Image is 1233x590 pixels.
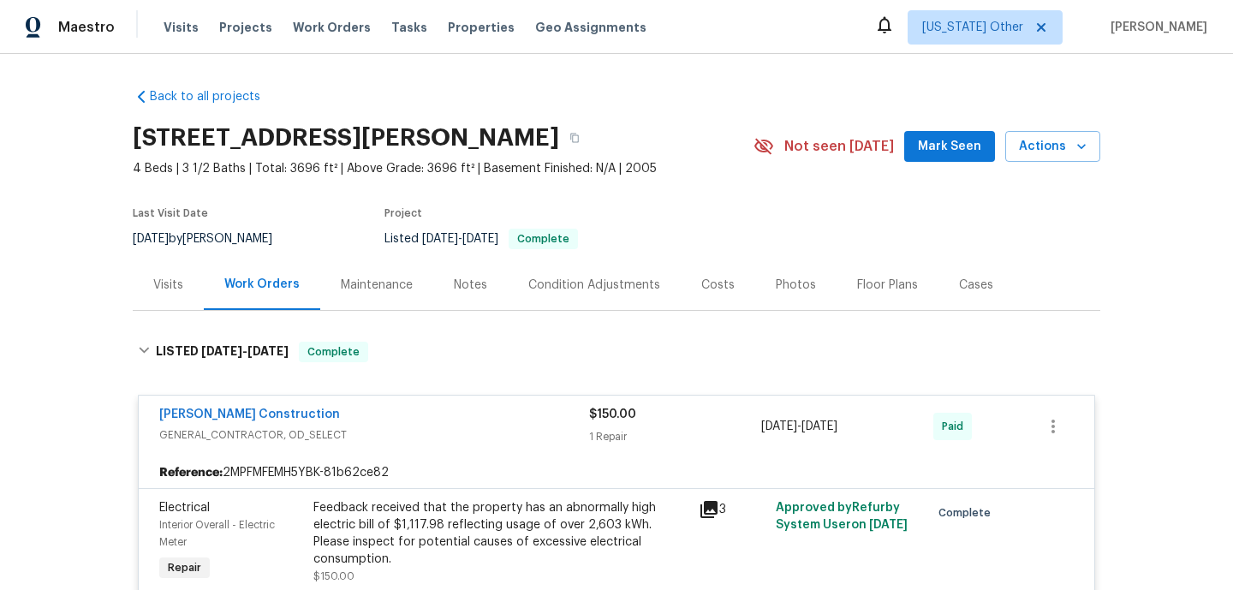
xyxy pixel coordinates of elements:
[776,502,908,531] span: Approved by Refurby System User on
[156,342,289,362] h6: LISTED
[1019,136,1087,158] span: Actions
[422,233,458,245] span: [DATE]
[869,519,908,531] span: [DATE]
[462,233,498,245] span: [DATE]
[922,19,1023,36] span: [US_STATE] Other
[159,502,210,514] span: Electrical
[422,233,498,245] span: -
[904,131,995,163] button: Mark Seen
[301,343,366,361] span: Complete
[133,229,293,249] div: by [PERSON_NAME]
[133,129,559,146] h2: [STREET_ADDRESS][PERSON_NAME]
[133,88,297,105] a: Back to all projects
[133,208,208,218] span: Last Visit Date
[341,277,413,294] div: Maintenance
[224,276,300,293] div: Work Orders
[164,19,199,36] span: Visits
[559,122,590,153] button: Copy Address
[761,420,797,432] span: [DATE]
[159,426,589,444] span: GENERAL_CONTRACTOR, OD_SELECT
[589,428,761,445] div: 1 Repair
[938,504,998,521] span: Complete
[201,345,242,357] span: [DATE]
[133,160,753,177] span: 4 Beds | 3 1/2 Baths | Total: 3696 ft² | Above Grade: 3696 ft² | Basement Finished: N/A | 2005
[535,19,646,36] span: Geo Assignments
[801,420,837,432] span: [DATE]
[1104,19,1207,36] span: [PERSON_NAME]
[589,408,636,420] span: $150.00
[58,19,115,36] span: Maestro
[510,234,576,244] span: Complete
[942,418,970,435] span: Paid
[1005,131,1100,163] button: Actions
[454,277,487,294] div: Notes
[201,345,289,357] span: -
[959,277,993,294] div: Cases
[247,345,289,357] span: [DATE]
[139,457,1094,488] div: 2MPFMFEMH5YBK-81b62ce82
[159,464,223,481] b: Reference:
[313,571,354,581] span: $150.00
[153,277,183,294] div: Visits
[528,277,660,294] div: Condition Adjustments
[784,138,894,155] span: Not seen [DATE]
[857,277,918,294] div: Floor Plans
[699,499,765,520] div: 3
[384,233,578,245] span: Listed
[293,19,371,36] span: Work Orders
[776,277,816,294] div: Photos
[391,21,427,33] span: Tasks
[384,208,422,218] span: Project
[219,19,272,36] span: Projects
[133,325,1100,379] div: LISTED [DATE]-[DATE]Complete
[159,408,340,420] a: [PERSON_NAME] Construction
[159,520,275,547] span: Interior Overall - Electric Meter
[761,418,837,435] span: -
[313,499,688,568] div: Feedback received that the property has an abnormally high electric bill of $1,117.98 reflecting ...
[701,277,735,294] div: Costs
[918,136,981,158] span: Mark Seen
[133,233,169,245] span: [DATE]
[161,559,208,576] span: Repair
[448,19,515,36] span: Properties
